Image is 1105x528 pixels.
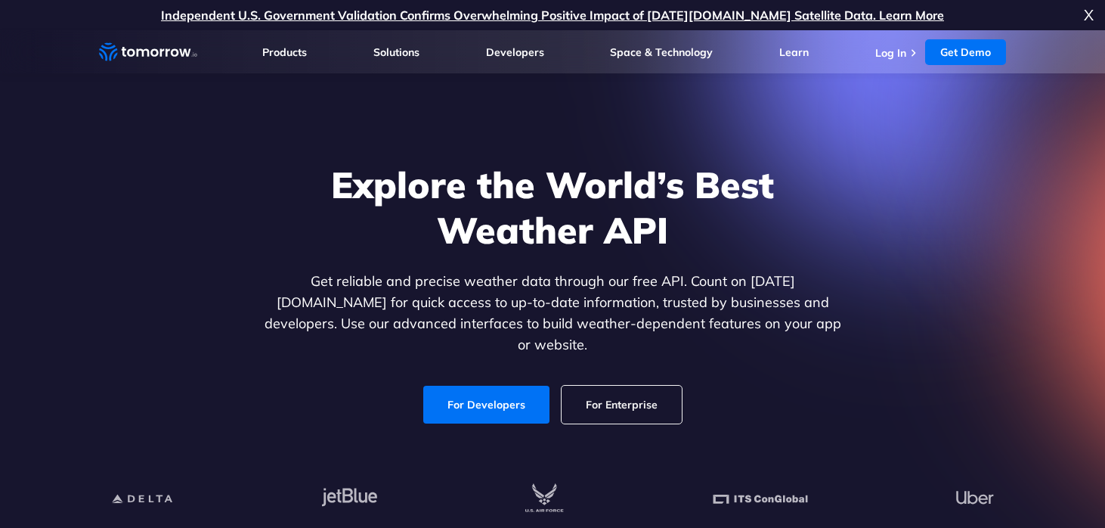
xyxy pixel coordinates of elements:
[610,45,713,59] a: Space & Technology
[99,41,197,64] a: Home link
[161,8,944,23] a: Independent U.S. Government Validation Confirms Overwhelming Positive Impact of [DATE][DOMAIN_NAM...
[423,386,549,424] a: For Developers
[779,45,809,59] a: Learn
[262,45,307,59] a: Products
[925,39,1006,65] a: Get Demo
[373,45,419,59] a: Solutions
[562,386,682,424] a: For Enterprise
[486,45,544,59] a: Developers
[261,271,844,356] p: Get reliable and precise weather data through our free API. Count on [DATE][DOMAIN_NAME] for quic...
[261,162,844,253] h1: Explore the World’s Best Weather API
[875,46,906,60] a: Log In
